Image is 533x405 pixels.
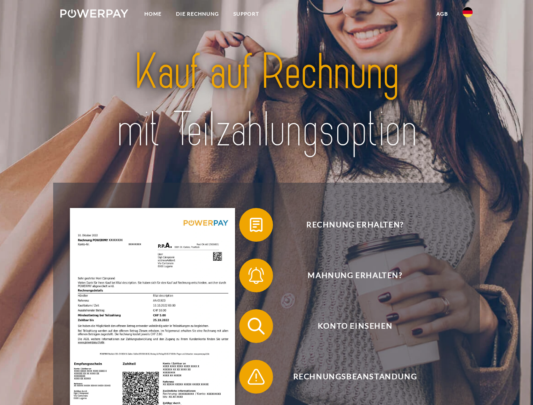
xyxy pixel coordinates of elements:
span: Rechnung erhalten? [252,208,458,242]
span: Rechnungsbeanstandung [252,360,458,394]
a: Home [137,6,169,22]
img: title-powerpay_de.svg [81,40,452,162]
img: qb_warning.svg [246,366,267,387]
button: Rechnungsbeanstandung [239,360,459,394]
a: DIE RECHNUNG [169,6,226,22]
a: agb [429,6,455,22]
button: Mahnung erhalten? [239,259,459,292]
button: Rechnung erhalten? [239,208,459,242]
span: Konto einsehen [252,309,458,343]
img: qb_bell.svg [246,265,267,286]
button: Konto einsehen [239,309,459,343]
img: de [463,7,473,17]
img: qb_search.svg [246,316,267,337]
a: SUPPORT [226,6,266,22]
img: qb_bill.svg [246,214,267,235]
img: logo-powerpay-white.svg [60,9,128,18]
span: Mahnung erhalten? [252,259,458,292]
